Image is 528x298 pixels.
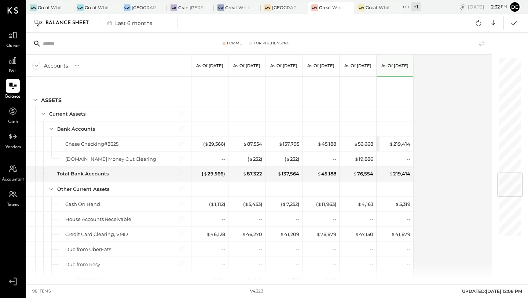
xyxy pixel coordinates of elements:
p: As of [DATE] [196,63,223,68]
div: -- [333,246,336,253]
div: -- [407,216,410,223]
span: $ [316,231,320,237]
span: Accountant [2,177,24,183]
span: $ [278,171,282,177]
div: GW [30,4,37,11]
a: Teams [0,187,25,208]
div: -- [370,276,373,283]
div: GW [77,4,84,11]
span: $ [389,171,393,177]
div: GW [124,4,131,11]
div: ASSETS [41,97,62,104]
div: 365 [213,276,225,283]
div: Current Assets [49,110,86,117]
span: $ [243,141,247,147]
div: ( 11,963 ) [316,201,336,208]
div: 45,188 [317,170,336,177]
div: [GEOGRAPHIC_DATA] [132,4,156,11]
span: $ [245,201,249,207]
div: -- [258,246,262,253]
div: 19,886 [355,156,373,163]
div: copy link [459,3,466,11]
span: Cash [8,119,18,126]
div: Great White Larchmont [319,4,344,11]
div: Chase Checking#8625 [65,141,118,148]
span: $ [286,276,290,282]
div: 46,128 [206,231,225,238]
a: Queue [0,28,25,50]
div: 137,564 [278,170,299,177]
div: GW [264,4,271,11]
span: $ [203,171,208,177]
div: Credit Card Clearing, VMD [65,231,128,238]
div: 5,319 [395,201,410,208]
div: Cash On Hand [65,201,100,208]
div: 76,554 [353,170,373,177]
span: $ [210,201,214,207]
div: Great White Melrose [225,4,250,11]
span: UPDATED: [DATE] 12:08 PM [462,288,522,294]
span: $ [353,171,357,177]
div: Last 6 months [103,18,155,28]
span: $ [206,231,210,237]
div: Total Bank Accounts [57,170,109,177]
div: -- [221,261,225,268]
span: Balance [5,94,21,100]
p: As of [DATE] [344,63,371,68]
div: 1,435 [247,276,262,283]
a: Accountant [0,162,25,183]
div: Great White Holdings [85,4,109,11]
div: 219,414 [389,170,410,177]
div: v 4.32.3 [250,288,263,294]
span: $ [243,171,247,177]
div: Due from Resy [65,261,100,268]
div: 78,879 [316,231,336,238]
span: $ [395,201,399,207]
span: $ [286,156,290,162]
div: ( 5,453 ) [243,201,262,208]
div: [DATE] [468,3,507,10]
div: Due from UberEats [65,246,111,253]
div: For KitchenSync [254,41,289,46]
div: -- [333,216,336,223]
div: Due from Stripe [65,276,103,283]
span: $ [355,231,359,237]
div: -- [407,156,410,163]
div: -- [407,246,410,253]
div: ( 29,566 ) [202,170,225,177]
div: -- [221,246,225,253]
p: As of [DATE] [233,63,260,68]
div: GB [170,4,177,11]
div: ( 232 ) [285,156,299,163]
div: -- [221,156,225,163]
div: For Me [227,41,242,46]
div: -- [333,156,336,163]
div: Other Current Assets [57,186,110,193]
span: $ [242,231,246,237]
div: GW [217,4,224,11]
p: As of [DATE] [307,63,334,68]
span: $ [317,171,321,177]
span: $ [249,156,253,162]
a: P&L [0,54,25,75]
div: 56,668 [354,141,373,148]
div: -- [407,261,410,268]
div: [DOMAIN_NAME] Money Out Clearing [65,156,156,163]
div: -- [296,216,299,223]
div: Great White Brentwood [366,4,390,11]
span: $ [318,201,322,207]
div: 87,322 [243,170,262,177]
div: [GEOGRAPHIC_DATA] [272,4,297,11]
button: De [509,1,521,13]
div: ( 232 ) [247,156,262,163]
div: -- [370,216,373,223]
div: 219,414 [389,141,410,148]
div: -- [258,216,262,223]
button: Last 6 months [99,18,178,28]
div: Great White Venice [38,4,62,11]
span: $ [205,141,209,147]
div: ( 29,566 ) [203,141,225,148]
div: Balance Sheet [45,17,96,29]
span: $ [247,276,251,282]
div: -- [221,216,225,223]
